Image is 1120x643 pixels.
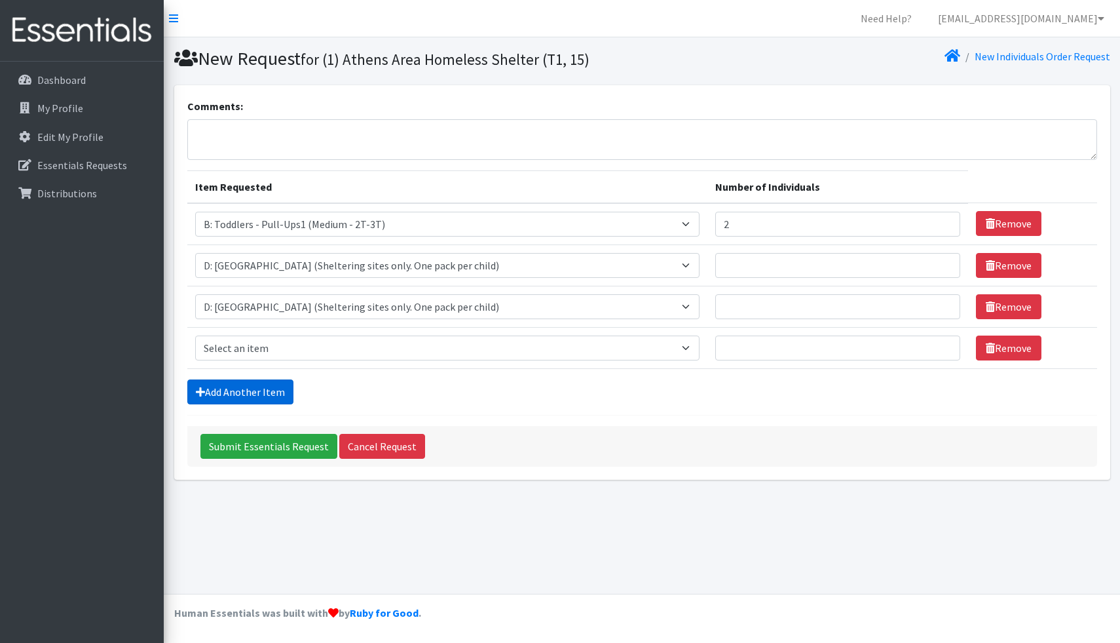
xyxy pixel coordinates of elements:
p: Edit My Profile [37,130,103,144]
a: New Individuals Order Request [975,50,1110,63]
a: Distributions [5,180,159,206]
a: Add Another Item [187,380,293,404]
a: Dashboard [5,67,159,93]
p: Essentials Requests [37,159,127,172]
p: My Profile [37,102,83,115]
img: HumanEssentials [5,9,159,52]
small: for (1) Athens Area Homeless Shelter (T1, 15) [301,50,589,69]
a: Ruby for Good [350,606,419,619]
a: Remove [976,253,1041,278]
p: Distributions [37,187,97,200]
label: Comments: [187,98,243,114]
a: Remove [976,336,1041,360]
strong: Human Essentials was built with by . [174,606,421,619]
a: Need Help? [850,5,922,31]
p: Dashboard [37,73,86,87]
a: Edit My Profile [5,124,159,150]
a: Remove [976,294,1041,319]
th: Item Requested [187,170,707,203]
input: Submit Essentials Request [200,434,337,459]
a: My Profile [5,95,159,121]
h1: New Request [174,47,637,70]
th: Number of Individuals [707,170,968,203]
a: [EMAIL_ADDRESS][DOMAIN_NAME] [927,5,1115,31]
a: Remove [976,211,1041,236]
a: Cancel Request [339,434,425,459]
a: Essentials Requests [5,152,159,178]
